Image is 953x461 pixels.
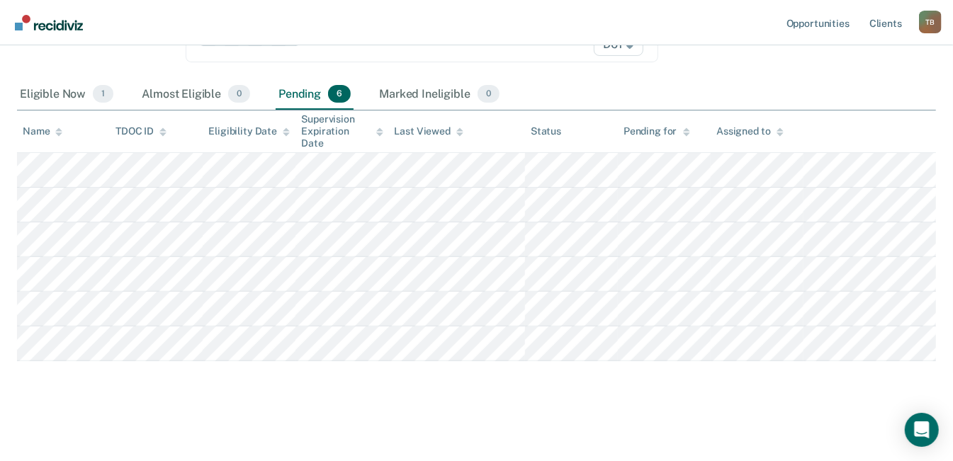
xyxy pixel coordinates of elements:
span: 1 [93,85,113,103]
div: Name [23,125,62,137]
div: Eligible Now1 [17,79,116,110]
button: Profile dropdown button [919,11,942,33]
div: Marked Ineligible0 [376,79,502,110]
div: Supervision Expiration Date [301,113,383,149]
div: Eligibility Date [208,125,290,137]
div: Last Viewed [395,125,463,137]
div: TDOC ID [115,125,167,137]
span: 0 [228,85,250,103]
span: 0 [478,85,500,103]
div: Status [531,125,561,137]
div: Almost Eligible0 [139,79,253,110]
div: Open Intercom Messenger [905,413,939,447]
span: 6 [328,85,351,103]
img: Recidiviz [15,15,83,30]
div: T B [919,11,942,33]
div: Pending for [624,125,689,137]
div: Assigned to [716,125,783,137]
div: Pending6 [276,79,354,110]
